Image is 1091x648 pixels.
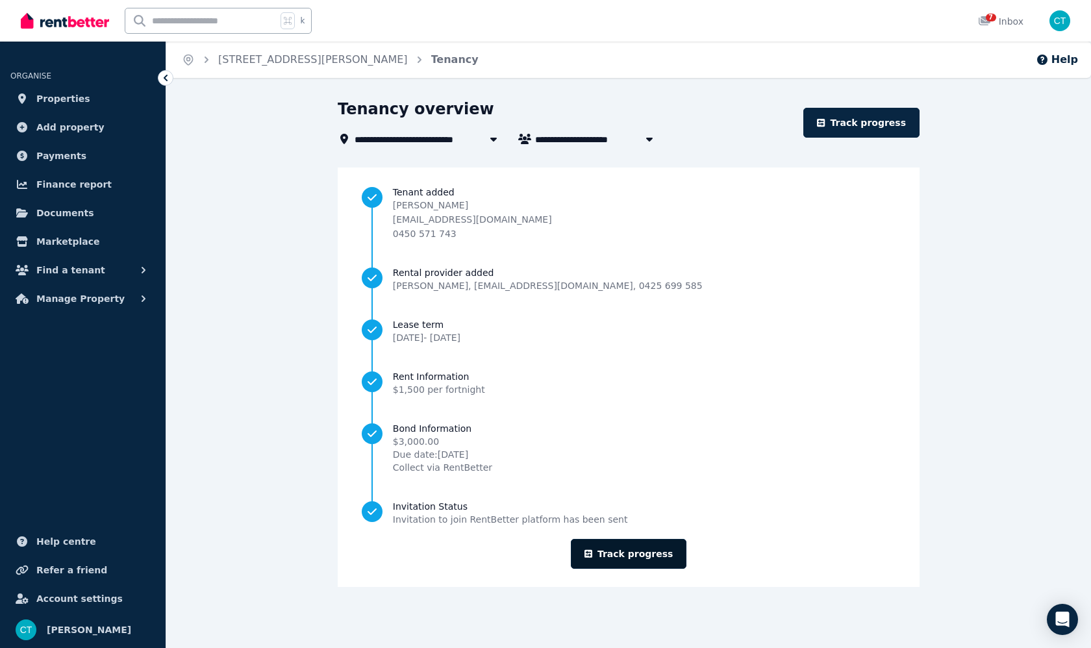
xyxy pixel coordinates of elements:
span: 7 [986,14,996,21]
h1: Tenancy overview [338,99,494,119]
img: Ching Yee Tan [1049,10,1070,31]
a: Marketplace [10,229,155,255]
a: Documents [10,200,155,226]
span: Find a tenant [36,262,105,278]
p: [PERSON_NAME] [393,199,552,212]
a: Rental provider added[PERSON_NAME], [EMAIL_ADDRESS][DOMAIN_NAME], 0425 699 585 [362,266,896,292]
span: Lease term [393,318,460,331]
div: Inbox [978,15,1023,28]
button: Find a tenant [10,257,155,283]
span: Refer a friend [36,562,107,578]
a: Refer a friend [10,557,155,583]
p: [EMAIL_ADDRESS][DOMAIN_NAME] [393,213,552,226]
img: RentBetter [21,11,109,31]
span: Bond Information [393,422,492,435]
nav: Progress [362,186,896,526]
a: Tenancy [431,53,479,66]
span: Invitation Status [393,500,628,513]
span: Help centre [36,534,96,549]
a: Account settings [10,586,155,612]
span: $1,500 per fortnight [393,384,485,395]
span: Payments [36,148,86,164]
span: Invitation to join RentBetter platform has been sent [393,513,628,526]
span: [PERSON_NAME] , [EMAIL_ADDRESS][DOMAIN_NAME] , 0425 699 585 [393,279,703,292]
a: Finance report [10,171,155,197]
span: Marketplace [36,234,99,249]
span: Due date: [DATE] [393,448,492,461]
a: Add property [10,114,155,140]
a: Payments [10,143,155,169]
span: Tenant added [393,186,896,199]
img: Ching Yee Tan [16,619,36,640]
button: Manage Property [10,286,155,312]
span: Properties [36,91,90,106]
span: [PERSON_NAME] [47,622,131,638]
a: Lease term[DATE]- [DATE] [362,318,896,344]
span: Manage Property [36,291,125,306]
nav: Breadcrumb [166,42,494,78]
span: Rental provider added [393,266,703,279]
span: Account settings [36,591,123,606]
span: [DATE] - [DATE] [393,332,460,343]
a: Rent Information$1,500 per fortnight [362,370,896,396]
a: Properties [10,86,155,112]
button: Help [1036,52,1078,68]
a: Bond Information$3,000.00Due date:[DATE]Collect via RentBetter [362,422,896,474]
span: Collect via RentBetter [393,461,492,474]
span: Add property [36,119,105,135]
span: ORGANISE [10,71,51,81]
a: Track progress [803,108,920,138]
a: Help centre [10,529,155,555]
span: Rent Information [393,370,485,383]
a: Invitation StatusInvitation to join RentBetter platform has been sent [362,500,896,526]
span: 0450 571 743 [393,229,457,239]
span: Documents [36,205,94,221]
a: Track progress [571,539,687,569]
span: Finance report [36,177,112,192]
a: Tenant added[PERSON_NAME][EMAIL_ADDRESS][DOMAIN_NAME]0450 571 743 [362,186,896,240]
div: Open Intercom Messenger [1047,604,1078,635]
a: [STREET_ADDRESS][PERSON_NAME] [218,53,408,66]
span: k [300,16,305,26]
span: $3,000.00 [393,435,492,448]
